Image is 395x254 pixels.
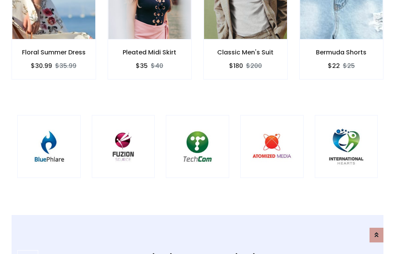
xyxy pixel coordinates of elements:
[151,61,163,70] del: $40
[229,62,243,69] h6: $180
[300,49,383,56] h6: Bermuda Shorts
[31,62,52,69] h6: $30.99
[108,49,192,56] h6: Pleated Midi Skirt
[55,61,76,70] del: $35.99
[12,49,96,56] h6: Floral Summer Dress
[246,61,262,70] del: $200
[328,62,340,69] h6: $22
[204,49,287,56] h6: Classic Men's Suit
[136,62,148,69] h6: $35
[343,61,355,70] del: $25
